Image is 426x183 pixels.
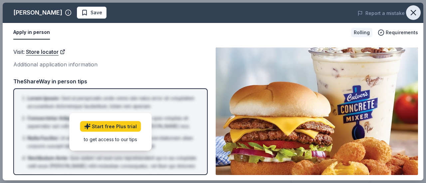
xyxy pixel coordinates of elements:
button: Requirements [378,29,418,37]
div: [PERSON_NAME] [13,7,62,18]
span: Lorem Ipsum : [27,95,60,101]
li: Quis autem vel eum iure reprehenderit qui in ea voluptate velit esse [PERSON_NAME] nihil molestia... [27,154,198,170]
a: Start free Plus trial [80,121,141,132]
span: Requirements [386,29,418,37]
li: Ut enim ad minima veniam, quis nostrum exercitationem ullam corporis suscipit laboriosam, nisi ut... [27,134,198,150]
span: Vestibulum Ante : [27,155,69,161]
div: to get access to our tips [80,136,141,142]
a: Store locator [26,47,65,56]
span: Consectetur Adipiscing : [27,115,86,121]
span: Save [91,9,102,17]
img: Image for Culver's [216,47,418,175]
li: Sed ut perspiciatis unde omnis iste natus error sit voluptatem accusantium doloremque laudantium,... [27,94,198,110]
div: Rolling [351,28,372,37]
span: Nulla Facilisi : [27,135,59,141]
div: Visit : [13,47,208,56]
button: Apply in person [13,26,50,40]
button: Save [77,7,106,19]
div: TheShareWay in person tips [13,77,208,86]
div: Additional application information [13,60,208,69]
li: Nemo enim ipsam voluptatem quia voluptas sit aspernatur aut odit aut fugit, sed quia consequuntur... [27,114,198,130]
button: Report a mistake [357,9,405,17]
